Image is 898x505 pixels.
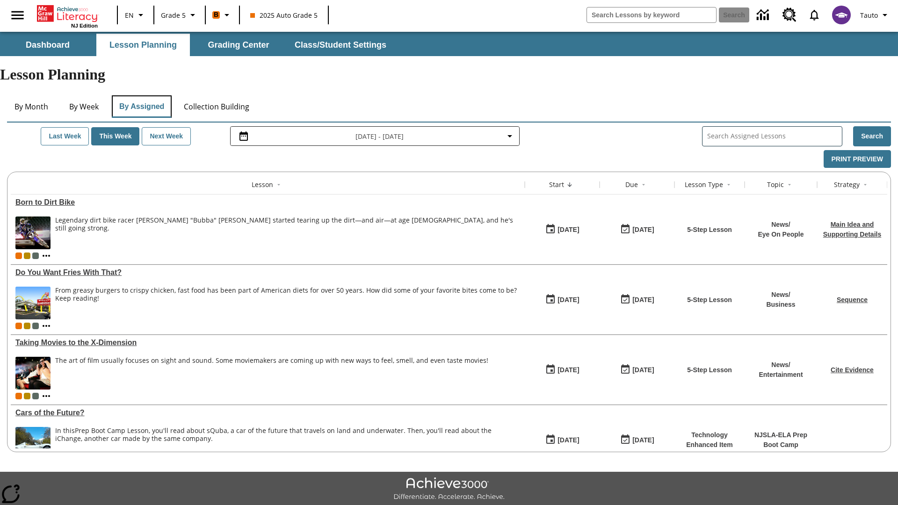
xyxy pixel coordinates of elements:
[55,426,492,443] testabrev: Prep Boot Camp Lesson, you'll read about sQuba, a car of the future that travels on land and unde...
[55,357,488,365] p: The art of film usually focuses on sight and sound. Some moviemakers are coming up with new ways ...
[826,3,856,27] button: Select a new avatar
[41,390,52,402] button: Show more classes
[15,198,520,207] div: Born to Dirt Bike
[55,216,520,249] div: Legendary dirt bike racer James "Bubba" Stewart started tearing up the dirt—and air—at age 4, and...
[393,477,505,501] img: Achieve3000 Differentiate Accelerate Achieve
[15,268,520,277] a: Do You Want Fries With That?, Lessons
[15,339,520,347] a: Taking Movies to the X-Dimension, Lessons
[55,427,520,443] div: In this
[784,179,795,190] button: Sort
[558,434,579,446] div: [DATE]
[15,427,51,460] img: High-tech automobile treading water.
[707,130,842,143] input: Search Assigned Lessons
[638,179,649,190] button: Sort
[758,220,804,230] p: News /
[759,370,803,380] p: Entertainment
[558,294,579,306] div: [DATE]
[60,95,107,118] button: By Week
[687,295,732,305] p: 5-Step Lesson
[112,95,172,118] button: By Assigned
[4,1,31,29] button: Open side menu
[24,393,30,399] div: New 2025 class
[723,179,734,190] button: Sort
[685,180,723,189] div: Lesson Type
[41,320,52,332] button: Show more classes
[15,198,520,207] a: Born to Dirt Bike, Lessons
[860,10,878,20] span: Tauto
[55,357,488,390] div: The art of film usually focuses on sight and sound. Some moviemakers are coming up with new ways ...
[758,230,804,239] p: Eye On People
[15,393,22,399] div: Current Class
[542,291,582,309] button: 08/18/25: First time the lesson was available
[766,290,795,300] p: News /
[15,409,520,417] div: Cars of the Future?
[55,216,520,232] div: Legendary dirt bike racer [PERSON_NAME] "Bubba" [PERSON_NAME] started tearing up the dirt—and air...
[287,34,394,56] button: Class/Student Settings
[24,323,30,329] span: New 2025 class
[542,431,582,449] button: 08/18/25: First time the lesson was available
[632,364,654,376] div: [DATE]
[617,361,657,379] button: 08/24/25: Last day the lesson can be accessed
[617,221,657,238] button: 08/18/25: Last day the lesson can be accessed
[125,10,134,20] span: EN
[632,434,654,446] div: [DATE]
[831,366,874,374] a: Cite Evidence
[542,221,582,238] button: 08/18/25: First time the lesson was available
[1,34,94,56] button: Dashboard
[55,287,520,303] div: From greasy burgers to crispy chicken, fast food has been part of American diets for over 50 year...
[617,431,657,449] button: 08/01/26: Last day the lesson can be accessed
[209,7,236,23] button: Boost Class color is orange. Change class color
[15,339,520,347] div: Taking Movies to the X-Dimension
[15,287,51,319] img: One of the first McDonald's stores, with the iconic red sign and golden arches.
[24,252,30,259] div: New 2025 class
[91,127,139,145] button: This Week
[41,250,52,261] button: Show more classes
[856,7,894,23] button: Profile/Settings
[32,323,39,329] div: OL 2025 Auto Grade 6
[549,180,564,189] div: Start
[751,2,777,28] a: Data Center
[55,427,520,460] div: In this Prep Boot Camp Lesson, you'll read about sQuba, a car of the future that travels on land ...
[121,7,151,23] button: Language: EN, Select a language
[37,4,98,23] a: Home
[157,7,202,23] button: Grade: Grade 5, Select a grade
[837,296,868,303] a: Sequence
[853,126,891,146] button: Search
[542,361,582,379] button: 08/18/25: First time the lesson was available
[55,287,520,319] div: From greasy burgers to crispy chicken, fast food has been part of American diets for over 50 year...
[823,221,881,238] a: Main Idea and Supporting Details
[15,357,51,390] img: Panel in front of the seats sprays water mist to the happy audience at a 4DX-equipped theater.
[7,95,56,118] button: By Month
[860,179,871,190] button: Sort
[214,9,218,21] span: B
[777,2,802,28] a: Resource Center, Will open in new tab
[687,225,732,235] p: 5-Step Lesson
[96,34,190,56] button: Lesson Planning
[749,430,812,450] p: NJSLA-ELA Prep Boot Camp
[759,360,803,370] p: News /
[192,34,285,56] button: Grading Center
[37,3,98,29] div: Home
[15,252,22,259] div: Current Class
[632,224,654,236] div: [DATE]
[234,130,515,142] button: Select the date range menu item
[504,130,515,142] svg: Collapse Date Range Filter
[15,268,520,277] div: Do You Want Fries With That?
[802,3,826,27] a: Notifications
[41,127,89,145] button: Last Week
[834,180,860,189] div: Strategy
[15,323,22,329] div: Current Class
[252,180,273,189] div: Lesson
[32,393,39,399] div: OL 2025 Auto Grade 6
[587,7,716,22] input: search field
[15,409,520,417] a: Cars of the Future? , Lessons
